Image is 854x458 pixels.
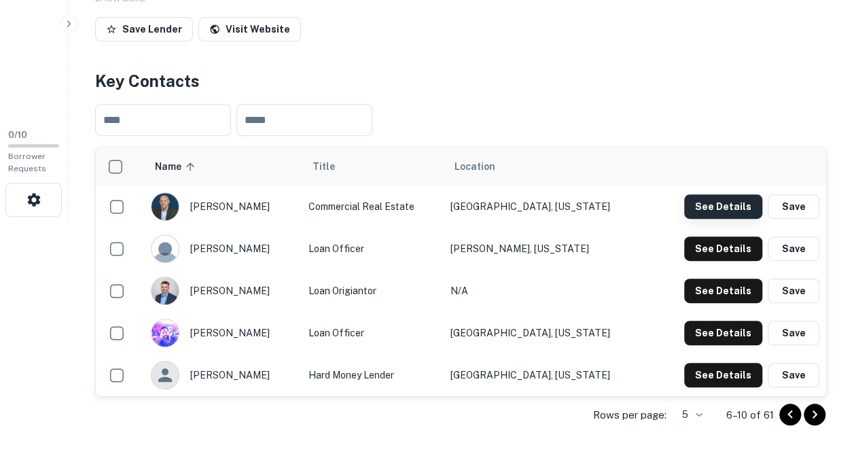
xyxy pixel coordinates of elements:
td: [GEOGRAPHIC_DATA], [US_STATE] [444,186,650,228]
img: 1720150755503 [152,193,179,220]
button: Save [768,236,819,261]
iframe: Chat Widget [786,349,854,415]
a: Visit Website [198,17,301,41]
button: Save [768,321,819,345]
img: 9c8pery4andzj6ohjkjp54ma2 [152,235,179,262]
div: scrollable content [96,147,826,396]
td: [GEOGRAPHIC_DATA], [US_STATE] [444,354,650,396]
img: 1722720773232 [152,277,179,304]
td: Loan Officer [302,228,444,270]
td: Loan Officer [302,312,444,354]
div: [PERSON_NAME] [151,277,295,305]
td: N/A [444,270,650,312]
span: Name [155,158,199,175]
td: Commercial Real Estate [302,186,444,228]
button: See Details [684,363,762,387]
button: Save [768,279,819,303]
td: [PERSON_NAME], [US_STATE] [444,228,650,270]
th: Name [144,147,302,186]
td: Loan Origiantor [302,270,444,312]
p: 6–10 of 61 [726,407,774,423]
td: Hard Money Lender [302,354,444,396]
button: See Details [684,279,762,303]
span: 0 / 10 [8,130,27,140]
th: Location [444,147,650,186]
td: [GEOGRAPHIC_DATA], [US_STATE] [444,312,650,354]
button: Go to next page [804,404,825,425]
button: Save [768,194,819,219]
div: [PERSON_NAME] [151,234,295,263]
button: See Details [684,321,762,345]
button: Save Lender [95,17,193,41]
th: Title [302,147,444,186]
button: Save [768,363,819,387]
p: Rows per page: [593,407,666,423]
div: [PERSON_NAME] [151,319,295,347]
img: 1707882698836 [152,319,179,347]
span: Title [313,158,353,175]
span: Borrower Requests [8,152,46,173]
div: 5 [672,405,705,425]
div: [PERSON_NAME] [151,361,295,389]
h4: Key Contacts [95,69,827,93]
button: See Details [684,194,762,219]
button: See Details [684,236,762,261]
button: Go to previous page [779,404,801,425]
span: Location [455,158,495,175]
div: [PERSON_NAME] [151,192,295,221]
